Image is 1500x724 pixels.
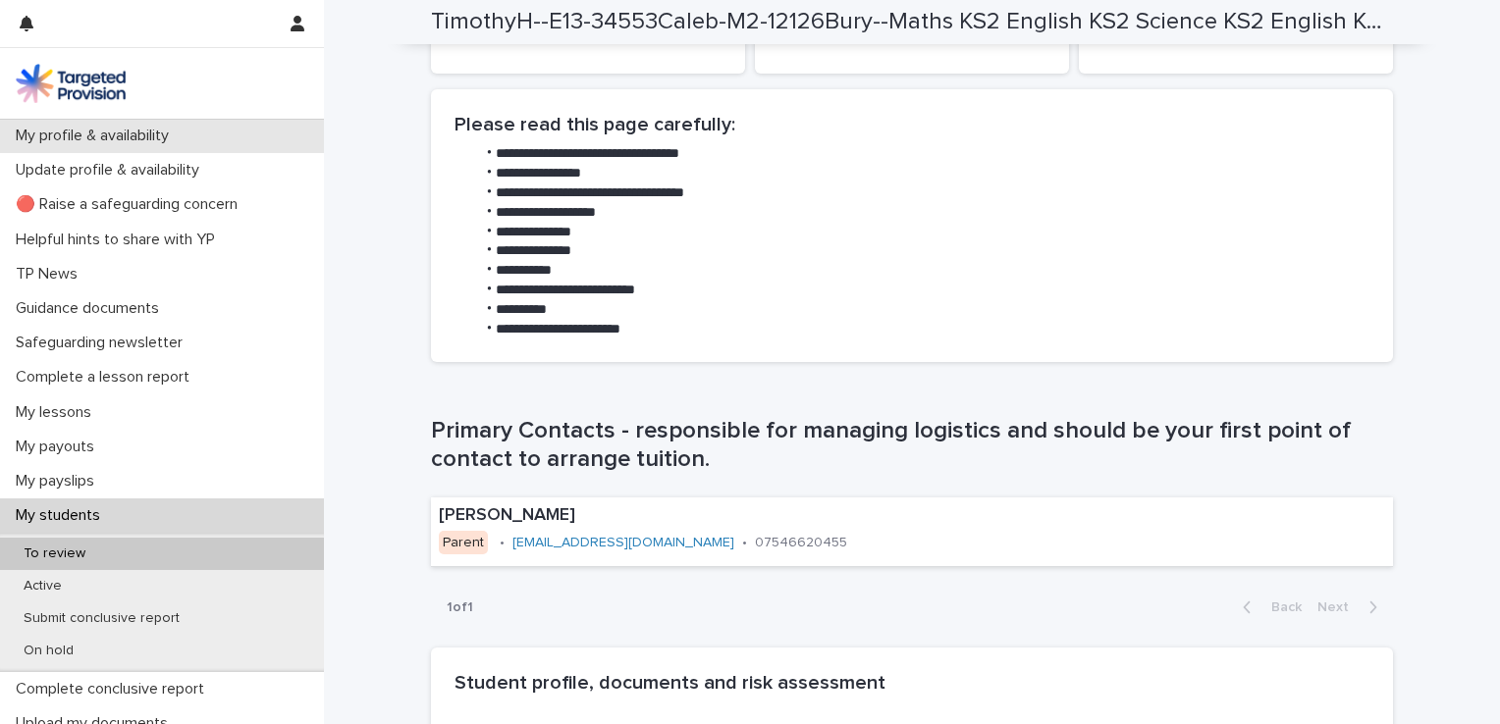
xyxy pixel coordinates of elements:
p: On hold [8,643,89,659]
span: Back [1259,600,1302,614]
h2: Student profile, documents and risk assessment [455,671,1369,695]
span: Next [1317,600,1361,614]
p: 🔴 Raise a safeguarding concern [8,195,253,214]
p: Complete conclusive report [8,680,220,698]
p: My lessons [8,403,107,422]
p: 1 of 1 [431,584,489,632]
h1: Primary Contacts - responsible for managing logistics and should be your first point of contact t... [431,417,1393,474]
button: Next [1310,598,1393,616]
p: Active [8,578,78,595]
img: M5nRWzHhSzIhMunXDL62 [16,64,126,103]
p: My profile & availability [8,127,185,145]
p: Helpful hints to share with YP [8,231,231,249]
p: Submit conclusive report [8,610,195,627]
a: [PERSON_NAME]Parent•[EMAIL_ADDRESS][DOMAIN_NAME]•07546620455 [431,497,1393,567]
div: Parent [439,531,488,555]
p: To review [8,545,101,562]
button: Back [1227,598,1310,616]
p: • [500,535,505,551]
h2: Please read this page carefully: [455,113,1369,136]
p: My payouts [8,438,110,456]
p: [PERSON_NAME] [439,505,984,527]
p: • [742,535,747,551]
a: [EMAIL_ADDRESS][DOMAIN_NAME] [512,536,734,549]
a: 07546620455 [755,536,847,549]
p: TP News [8,265,93,284]
h2: TimothyH--E13-34553Caleb-M2-12126Bury--Maths KS2 English KS2 Science KS2 English KS1 Maths KS1 Sc... [431,8,1385,36]
p: Guidance documents [8,299,175,318]
p: Safeguarding newsletter [8,334,198,352]
p: My students [8,506,116,525]
p: Complete a lesson report [8,368,205,387]
p: Update profile & availability [8,161,215,180]
p: My payslips [8,472,110,491]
